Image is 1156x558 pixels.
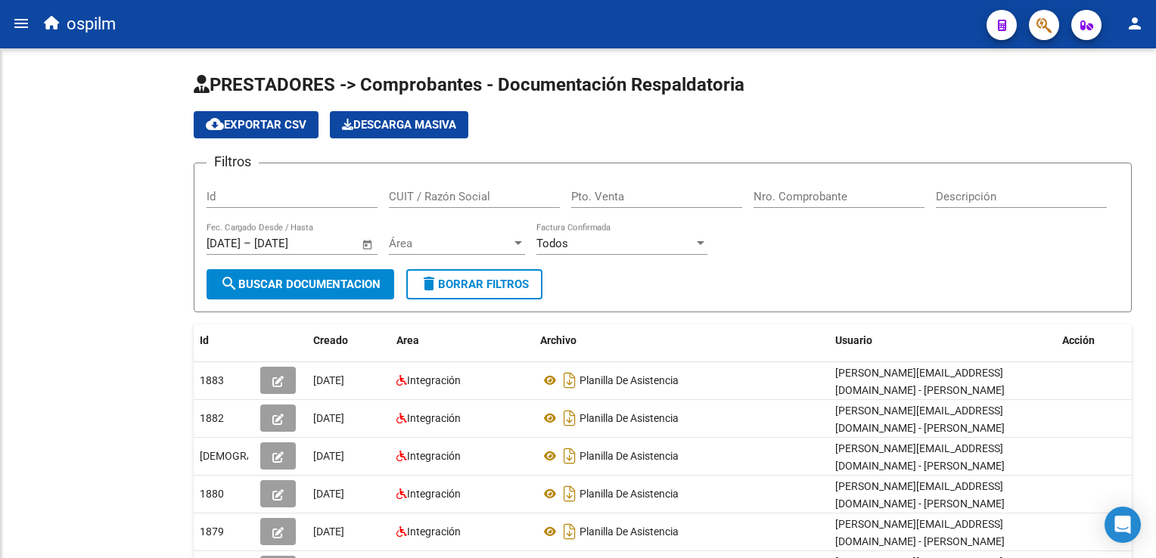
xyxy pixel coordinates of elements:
[330,111,468,138] app-download-masive: Descarga masiva de comprobantes (adjuntos)
[420,277,529,291] span: Borrar Filtros
[835,367,1005,396] span: [PERSON_NAME][EMAIL_ADDRESS][DOMAIN_NAME] - [PERSON_NAME]
[313,488,344,500] span: [DATE]
[200,412,224,424] span: 1882
[194,324,254,357] datatable-header-cell: Id
[67,8,116,41] span: ospilm
[200,374,224,386] span: 1883
[194,111,319,138] button: Exportar CSV
[407,374,461,386] span: Integración
[194,74,744,95] span: PRESTADORES -> Comprobantes - Documentación Respaldatoria
[206,115,224,133] mat-icon: cloud_download
[207,269,394,299] button: Buscar Documentacion
[420,274,438,293] mat-icon: delete
[407,525,461,538] span: Integración
[200,334,209,346] span: Id
[330,111,468,138] button: Descarga Masiva
[254,237,328,250] input: End date
[580,450,679,462] span: Planilla De Asistencia
[835,442,1005,472] span: [PERSON_NAME][EMAIL_ADDRESS][DOMAIN_NAME] - [PERSON_NAME]
[580,374,679,386] span: Planilla De Asistencia
[220,274,238,293] mat-icon: search
[536,237,568,250] span: Todos
[207,151,259,172] h3: Filtros
[1056,324,1132,357] datatable-header-cell: Acción
[560,406,580,430] i: Descargar documento
[307,324,390,357] datatable-header-cell: Creado
[534,324,829,357] datatable-header-cell: Archivo
[835,334,872,346] span: Usuario
[12,14,30,33] mat-icon: menu
[835,405,1005,434] span: [PERSON_NAME][EMAIL_ADDRESS][DOMAIN_NAME] - [PERSON_NAME]
[835,518,1005,547] span: [PERSON_NAME][EMAIL_ADDRESS][DOMAIN_NAME] - [PERSON_NAME]
[342,118,456,132] span: Descarga Masiva
[580,488,679,500] span: Planilla De Asistencia
[313,334,348,346] span: Creado
[200,488,224,500] span: 1880
[407,488,461,500] span: Integración
[580,412,679,424] span: Planilla De Asistencia
[1126,14,1144,33] mat-icon: person
[313,525,344,538] span: [DATE]
[359,236,377,253] button: Open calendar
[396,334,419,346] span: Area
[244,237,251,250] span: –
[560,444,580,468] i: Descargar documento
[560,482,580,506] i: Descargar documento
[313,412,344,424] span: [DATE]
[1105,507,1141,543] div: Open Intercom Messenger
[200,450,310,462] span: [DEMOGRAPHIC_DATA]
[200,525,224,538] span: 1879
[560,519,580,544] i: Descargar documento
[560,368,580,392] i: Descargar documento
[390,324,534,357] datatable-header-cell: Area
[220,277,381,291] span: Buscar Documentacion
[313,374,344,386] span: [DATE]
[313,450,344,462] span: [DATE]
[407,412,461,424] span: Integración
[389,237,511,250] span: Área
[835,480,1005,510] span: [PERSON_NAME][EMAIL_ADDRESS][DOMAIN_NAME] - [PERSON_NAME]
[580,525,679,538] span: Planilla De Asistencia
[206,118,306,132] span: Exportar CSV
[829,324,1056,357] datatable-header-cell: Usuario
[407,450,461,462] span: Integración
[1062,334,1095,346] span: Acción
[540,334,576,346] span: Archivo
[207,237,241,250] input: Start date
[406,269,542,299] button: Borrar Filtros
